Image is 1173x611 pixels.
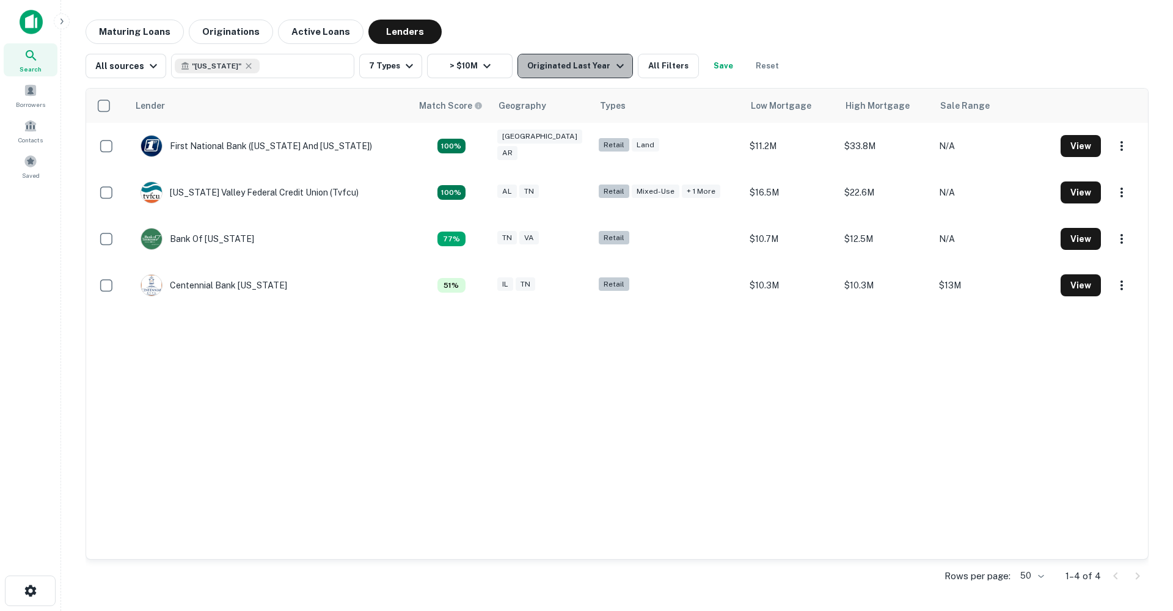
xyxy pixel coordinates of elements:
div: High Mortgage [846,98,910,113]
div: [US_STATE] Valley Federal Credit Union (tvfcu) [141,181,359,203]
th: High Mortgage [838,89,933,123]
div: Originated Last Year [527,59,627,73]
div: First National Bank ([US_STATE] And [US_STATE]) [141,135,372,157]
div: Retail [599,277,629,291]
div: Retail [599,138,629,152]
div: Capitalize uses an advanced AI algorithm to match your search with the best lender. The match sco... [437,185,466,200]
div: Land [632,138,659,152]
div: Capitalize uses an advanced AI algorithm to match your search with the best lender. The match sco... [437,278,466,293]
img: picture [141,229,162,249]
p: 1–4 of 4 [1065,569,1101,584]
td: $10.7M [744,216,838,262]
div: Capitalize uses an advanced AI algorithm to match your search with the best lender. The match sco... [437,232,466,246]
a: Saved [4,150,57,183]
button: 7 Types [359,54,422,78]
td: $10.3M [744,262,838,309]
a: Borrowers [4,79,57,112]
button: View [1061,228,1101,250]
button: Originations [189,20,273,44]
div: AL [497,185,517,199]
th: Low Mortgage [744,89,838,123]
button: Reset [748,54,787,78]
img: picture [141,136,162,156]
div: Low Mortgage [751,98,811,113]
td: $33.8M [838,123,933,169]
div: Bank Of [US_STATE] [141,228,254,250]
h6: Match Score [419,99,480,112]
span: Search [20,64,42,74]
td: $12.5M [838,216,933,262]
td: $16.5M [744,169,838,216]
button: View [1061,274,1101,296]
button: Active Loans [278,20,364,44]
div: TN [497,231,517,245]
div: Centennial Bank [US_STATE] [141,274,287,296]
div: IL [497,277,513,291]
td: N/A [933,169,1054,216]
button: Lenders [368,20,442,44]
div: Retail [599,185,629,199]
button: Save your search to get updates of matches that match your search criteria. [704,54,743,78]
button: View [1061,135,1101,157]
div: Capitalize uses an advanced AI algorithm to match your search with the best lender. The match sco... [419,99,483,112]
p: Rows per page: [945,569,1010,584]
div: Retail [599,231,629,245]
button: All Filters [638,54,699,78]
button: Maturing Loans [86,20,184,44]
td: $10.3M [838,262,933,309]
th: Capitalize uses an advanced AI algorithm to match your search with the best lender. The match sco... [412,89,491,123]
div: TN [519,185,539,199]
button: All sources [86,54,166,78]
span: Borrowers [16,100,45,109]
div: [GEOGRAPHIC_DATA] [497,130,582,144]
td: $22.6M [838,169,933,216]
th: Geography [491,89,593,123]
div: Types [600,98,626,113]
button: View [1061,181,1101,203]
span: Saved [22,170,40,180]
th: Types [593,89,744,123]
button: > $10M [427,54,513,78]
iframe: Chat Widget [1112,513,1173,572]
a: Contacts [4,114,57,147]
div: Capitalize uses an advanced AI algorithm to match your search with the best lender. The match sco... [437,139,466,153]
td: N/A [933,123,1054,169]
img: picture [141,275,162,296]
div: TN [516,277,535,291]
th: Lender [128,89,412,123]
svg: Search for lender by keyword [181,62,189,70]
div: All sources [95,59,161,73]
td: $13M [933,262,1054,309]
div: Lender [136,98,165,113]
a: Search [4,43,57,76]
div: Mixed-Use [632,185,679,199]
img: capitalize-icon.png [20,10,43,34]
div: Sale Range [940,98,990,113]
button: Originated Last Year [517,54,632,78]
span: " [US_STATE] " [192,60,241,71]
div: Geography [499,98,546,113]
div: AR [497,146,517,160]
td: N/A [933,216,1054,262]
div: VA [519,231,539,245]
th: Sale Range [933,89,1054,123]
div: + 1 more [682,185,720,199]
td: $11.2M [744,123,838,169]
img: picture [141,182,162,203]
span: Contacts [18,135,43,145]
div: 50 [1015,567,1046,585]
